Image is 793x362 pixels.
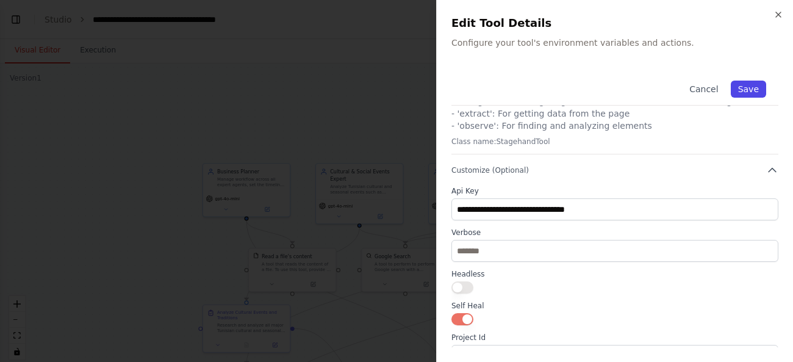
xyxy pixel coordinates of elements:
label: Headless [451,269,778,279]
span: Customize (Optional) [451,165,529,175]
label: Project Id [451,333,778,342]
label: Api Key [451,186,778,196]
p: Configure your tool's environment variables and actions. [451,37,778,49]
p: Class name: StagehandTool [451,137,778,147]
label: Verbose [451,228,778,237]
h2: Edit Tool Details [451,15,778,32]
button: Save [731,81,766,98]
label: Self Heal [451,301,778,311]
button: Customize (Optional) [451,164,778,176]
button: Cancel [682,81,725,98]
